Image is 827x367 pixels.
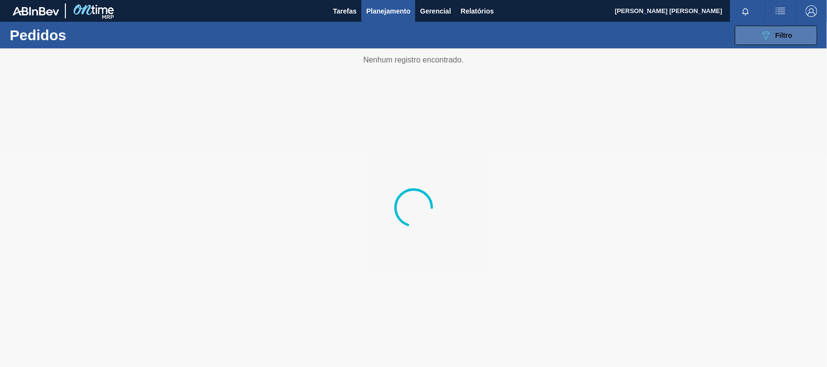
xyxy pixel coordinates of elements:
img: TNhmsLtSVTkK8tSr43FrP2fwEKptu5GPRR3wAAAABJRU5ErkJggg== [13,7,59,15]
button: Filtro [735,26,817,45]
button: Notificações [730,4,761,18]
span: Tarefas [333,5,357,17]
span: Planejamento [366,5,410,17]
img: userActions [775,5,786,17]
img: Logout [806,5,817,17]
h1: Pedidos [10,30,152,41]
span: Filtro [776,31,793,39]
span: Gerencial [420,5,451,17]
span: Relatórios [461,5,494,17]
